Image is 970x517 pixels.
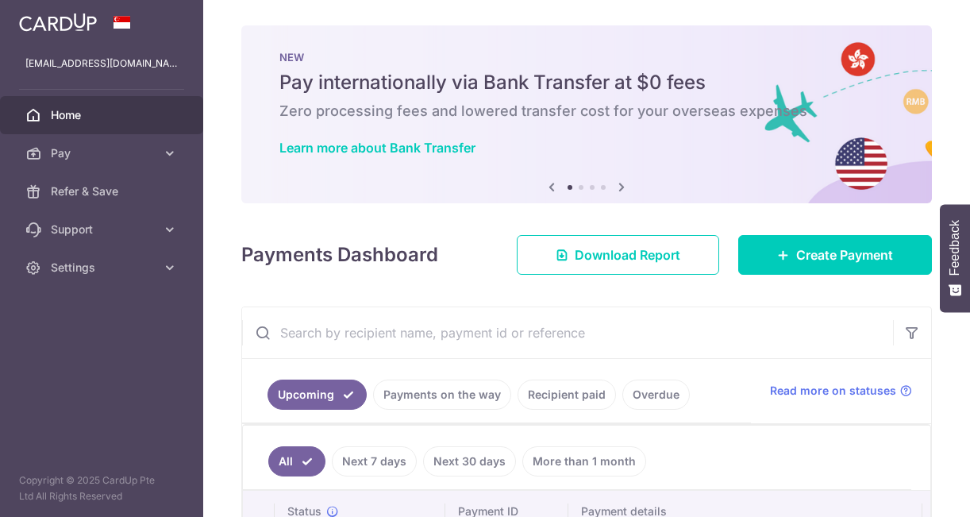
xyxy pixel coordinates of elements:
[51,145,156,161] span: Pay
[948,220,962,276] span: Feedback
[522,446,646,476] a: More than 1 month
[279,140,475,156] a: Learn more about Bank Transfer
[575,245,680,264] span: Download Report
[51,260,156,276] span: Settings
[268,446,325,476] a: All
[51,107,156,123] span: Home
[279,102,894,121] h6: Zero processing fees and lowered transfer cost for your overseas expenses
[770,383,912,399] a: Read more on statuses
[770,383,896,399] span: Read more on statuses
[268,380,367,410] a: Upcoming
[373,380,511,410] a: Payments on the way
[51,183,156,199] span: Refer & Save
[622,380,690,410] a: Overdue
[242,307,893,358] input: Search by recipient name, payment id or reference
[332,446,417,476] a: Next 7 days
[279,51,894,64] p: NEW
[241,241,438,269] h4: Payments Dashboard
[19,13,97,32] img: CardUp
[423,446,516,476] a: Next 30 days
[517,235,719,275] a: Download Report
[738,235,932,275] a: Create Payment
[51,222,156,237] span: Support
[241,25,932,203] img: Bank transfer banner
[25,56,178,71] p: [EMAIL_ADDRESS][DOMAIN_NAME]
[518,380,616,410] a: Recipient paid
[279,70,894,95] h5: Pay internationally via Bank Transfer at $0 fees
[796,245,893,264] span: Create Payment
[940,204,970,312] button: Feedback - Show survey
